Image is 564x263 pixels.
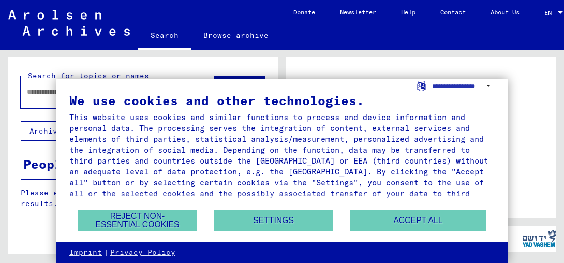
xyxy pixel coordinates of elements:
button: Search [214,76,265,108]
div: We use cookies and other technologies. [69,94,495,107]
button: Archival tree units [21,121,130,141]
button: Reject non-essential cookies [78,210,197,231]
div: This website uses cookies and similar functions to process end device information and personal da... [69,112,495,210]
p: Please enter a search term or set filters to get results. [21,187,264,209]
img: Arolsen_neg.svg [8,10,130,36]
button: Settings [214,210,333,231]
button: Accept all [350,210,486,231]
span: EN [544,9,556,17]
mat-label: Search for topics or names [28,71,149,80]
a: Imprint [69,247,102,258]
a: Search [138,23,191,50]
img: yv_logo.png [520,226,559,252]
a: Browse archive [191,23,281,48]
div: People [23,155,70,173]
a: Privacy Policy [110,247,175,258]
